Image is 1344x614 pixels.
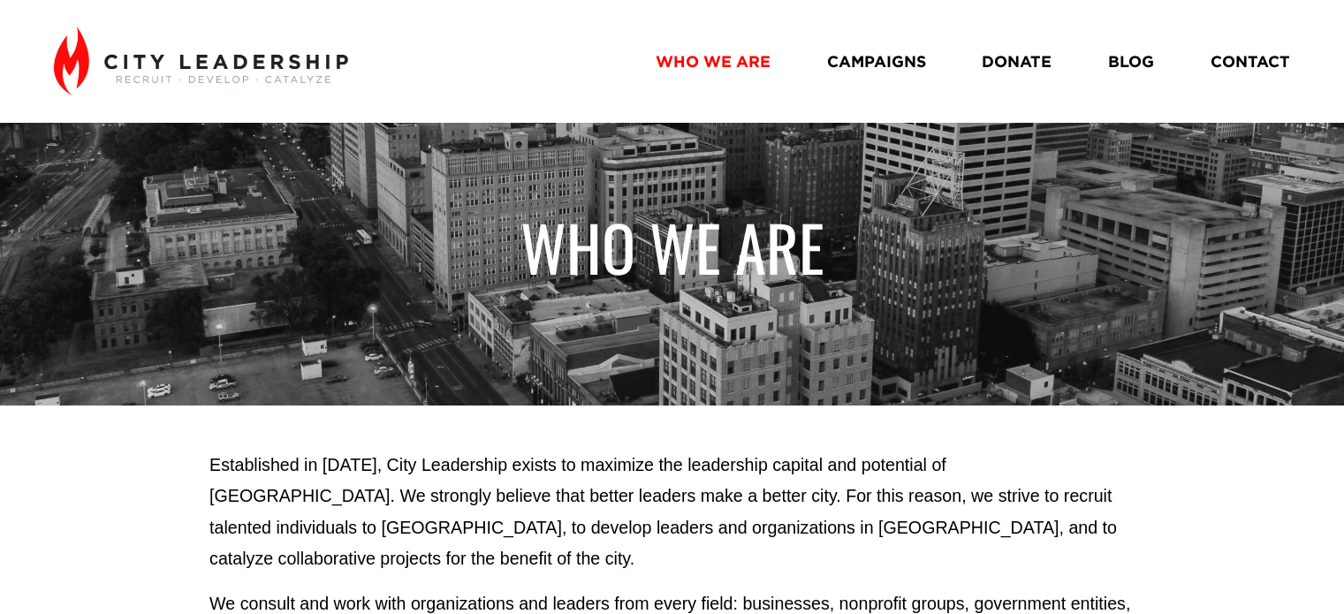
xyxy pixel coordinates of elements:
[827,46,926,78] a: CAMPAIGNS
[1211,46,1290,78] a: CONTACT
[1108,46,1154,78] a: BLOG
[656,46,771,78] a: WHO WE ARE
[982,46,1052,78] a: DONATE
[209,450,1135,575] p: Established in [DATE], City Leadership exists to maximize the leadership capital and potential of...
[54,27,348,95] img: City Leadership - Recruit. Develop. Catalyze.
[209,208,1135,285] h1: WHO WE ARE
